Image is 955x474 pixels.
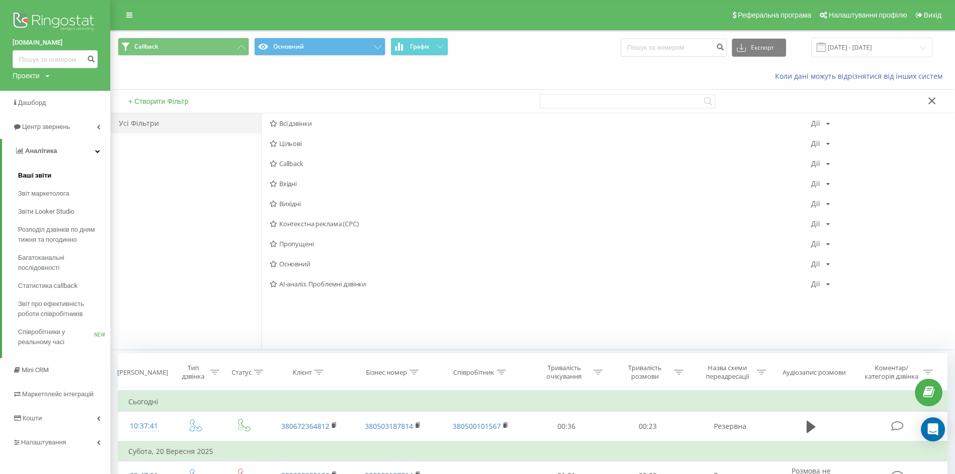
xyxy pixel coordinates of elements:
div: Назва схеми переадресації [701,364,754,381]
div: Бізнес номер [366,368,407,377]
div: Дії [811,200,820,207]
div: Дії [811,260,820,267]
span: Всі дзвінки [270,120,811,127]
a: 380672364812 [281,421,329,431]
div: Дії [811,220,820,227]
span: Аналiтика [25,147,57,154]
div: Дії [811,180,820,187]
td: 00:23 [607,412,688,441]
a: Звіт маркетолога [18,185,110,203]
span: Пропущені [270,240,811,247]
div: Статус [232,368,252,377]
span: Вихідні [270,200,811,207]
td: 00:36 [526,412,607,441]
button: Основний [254,38,386,56]
span: AI-аналіз. Проблемні дзвінки [270,280,811,287]
a: 380503187814 [365,421,413,431]
a: [DOMAIN_NAME] [13,38,98,48]
a: Коли дані можуть відрізнятися вiд інших систем [775,71,947,81]
div: Open Intercom Messenger [921,417,945,441]
a: 380500101567 [453,421,501,431]
span: Розподіл дзвінків по дням тижня та погодинно [18,225,105,245]
div: Дії [811,160,820,167]
span: Багатоканальні послідовності [18,253,105,273]
span: Звіт про ефективність роботи співробітників [18,299,105,319]
div: Тривалість очікування [537,364,591,381]
div: Дії [811,120,820,127]
a: Звіт про ефективність роботи співробітників [18,295,110,323]
span: Статистика callback [18,281,78,291]
div: Проекти [13,71,40,81]
span: Маркетплейс інтеграцій [22,390,94,398]
a: Багатоканальні послідовності [18,249,110,277]
span: Дашборд [18,99,46,106]
input: Пошук за номером [13,50,98,68]
span: Контекстна реклама (CPC) [270,220,811,227]
span: Центр звернень [22,123,70,130]
span: Callback [270,160,811,167]
div: [PERSON_NAME] [117,368,168,377]
img: Ringostat logo [13,10,98,35]
div: Коментар/категорія дзвінка [862,364,921,381]
a: Звіти Looker Studio [18,203,110,221]
button: Закрити [925,96,939,107]
button: Графік [391,38,448,56]
span: Callback [134,43,158,51]
span: Налаштування [21,438,66,446]
span: Реферальна програма [738,11,812,19]
div: Тривалість розмови [618,364,672,381]
span: Кошти [23,414,42,422]
a: Статистика callback [18,277,110,295]
td: Резервна [688,412,772,441]
td: Сьогодні [118,392,947,412]
div: Дії [811,280,820,287]
button: Експорт [732,39,786,57]
a: Співробітники у реальному часіNEW [18,323,110,351]
span: Звіти Looker Studio [18,207,74,217]
button: Callback [118,38,249,56]
span: Цільові [270,140,811,147]
a: Розподіл дзвінків по дням тижня та погодинно [18,221,110,249]
span: Співробітники у реальному часі [18,327,94,347]
button: + Створити Фільтр [125,97,192,106]
a: Ваші звіти [18,167,110,185]
div: Дії [811,240,820,247]
span: Вхідні [270,180,811,187]
span: Графік [410,43,430,50]
div: Співробітник [453,368,494,377]
span: Основний [270,260,811,267]
div: 10:37:41 [128,416,160,436]
div: Аудіозапис розмови [783,368,846,377]
a: Аналiтика [2,139,110,163]
div: Дії [811,140,820,147]
div: Клієнт [293,368,312,377]
span: Mini CRM [22,366,49,374]
input: Пошук за номером [621,39,727,57]
span: Звіт маркетолога [18,189,69,199]
td: Субота, 20 Вересня 2025 [118,441,947,461]
div: Усі Фільтри [111,113,261,133]
span: Налаштування профілю [829,11,907,19]
span: Ваші звіти [18,171,52,181]
span: Вихід [924,11,941,19]
div: Тип дзвінка [179,364,208,381]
